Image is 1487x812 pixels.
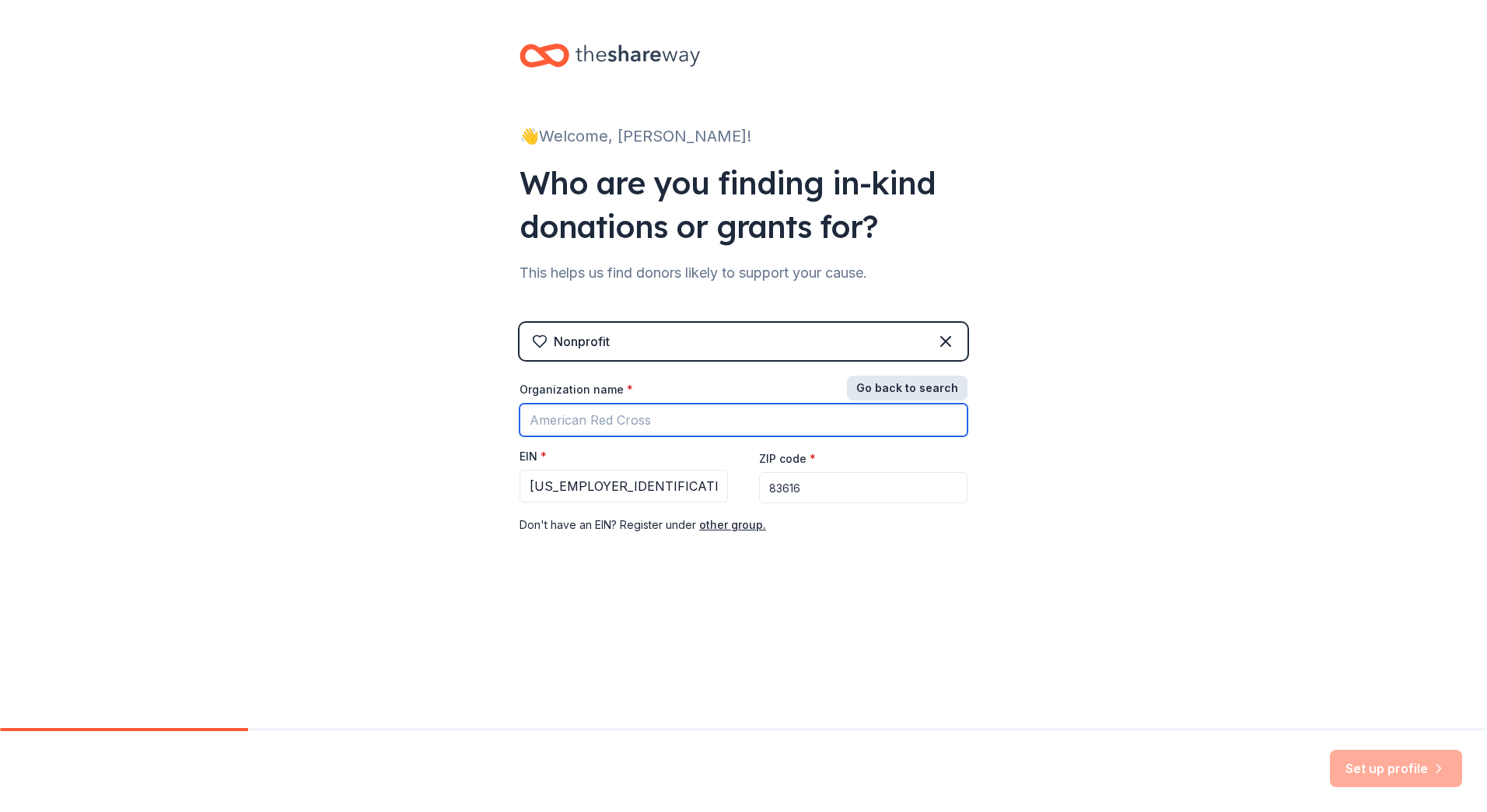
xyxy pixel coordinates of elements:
[554,332,610,351] div: Nonprofit
[520,124,967,149] div: 👋 Welcome, [PERSON_NAME]!
[520,470,728,502] input: 12-3456789
[759,451,816,467] label: ZIP code
[759,472,967,503] input: 12345 (U.S. only)
[520,261,967,285] div: This helps us find donors likely to support your cause.
[520,516,967,534] div: Don ' t have an EIN? Register under
[520,449,547,464] label: EIN
[847,376,967,401] button: Go back to search
[699,516,766,534] button: other group.
[520,404,967,436] input: American Red Cross
[520,161,967,248] div: Who are you finding in-kind donations or grants for?
[520,382,633,397] label: Organization name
